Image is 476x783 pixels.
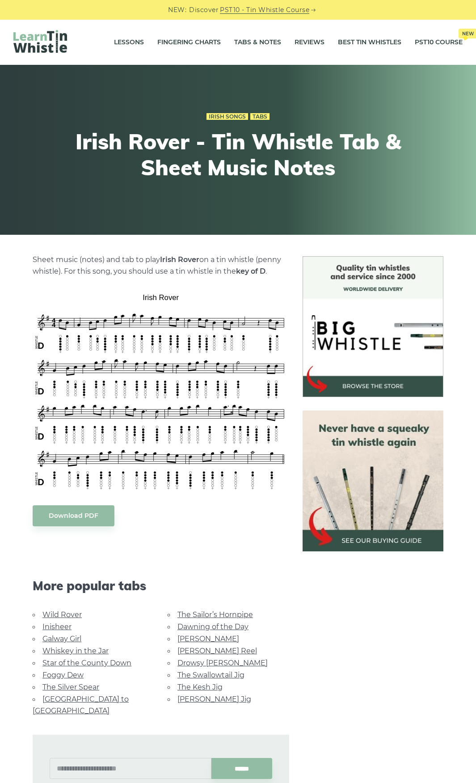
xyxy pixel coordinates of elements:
[177,659,268,667] a: Drowsy [PERSON_NAME]
[157,31,221,54] a: Fingering Charts
[303,256,443,397] img: BigWhistle Tin Whistle Store
[338,31,401,54] a: Best Tin Whistles
[236,267,265,275] strong: key of D
[177,610,253,619] a: The Sailor’s Hornpipe
[177,683,223,691] a: The Kesh Jig
[42,647,109,655] a: Whiskey in the Jar
[42,622,72,631] a: Inisheer
[415,31,463,54] a: PST10 CourseNew
[33,578,289,593] span: More popular tabs
[33,291,289,492] img: Irish Rover Tin Whistle Tab & Sheet Music
[303,411,443,551] img: tin whistle buying guide
[13,30,67,53] img: LearnTinWhistle.com
[42,671,84,679] a: Foggy Dew
[33,254,289,277] p: Sheet music (notes) and tab to play on a tin whistle (penny whistle). For this song, you should u...
[177,695,251,703] a: [PERSON_NAME] Jig
[33,505,114,526] a: Download PDF
[42,635,81,643] a: Galway Girl
[42,683,99,691] a: The Silver Spear
[177,635,239,643] a: [PERSON_NAME]
[114,31,144,54] a: Lessons
[160,255,199,264] strong: Irish Rover
[74,129,403,180] h1: Irish Rover - Tin Whistle Tab & Sheet Music Notes
[177,622,249,631] a: Dawning of the Day
[42,659,131,667] a: Star of the County Down
[295,31,324,54] a: Reviews
[42,610,82,619] a: Wild Rover
[177,647,257,655] a: [PERSON_NAME] Reel
[33,695,129,715] a: [GEOGRAPHIC_DATA] to [GEOGRAPHIC_DATA]
[234,31,281,54] a: Tabs & Notes
[206,113,248,120] a: Irish Songs
[250,113,270,120] a: Tabs
[177,671,244,679] a: The Swallowtail Jig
